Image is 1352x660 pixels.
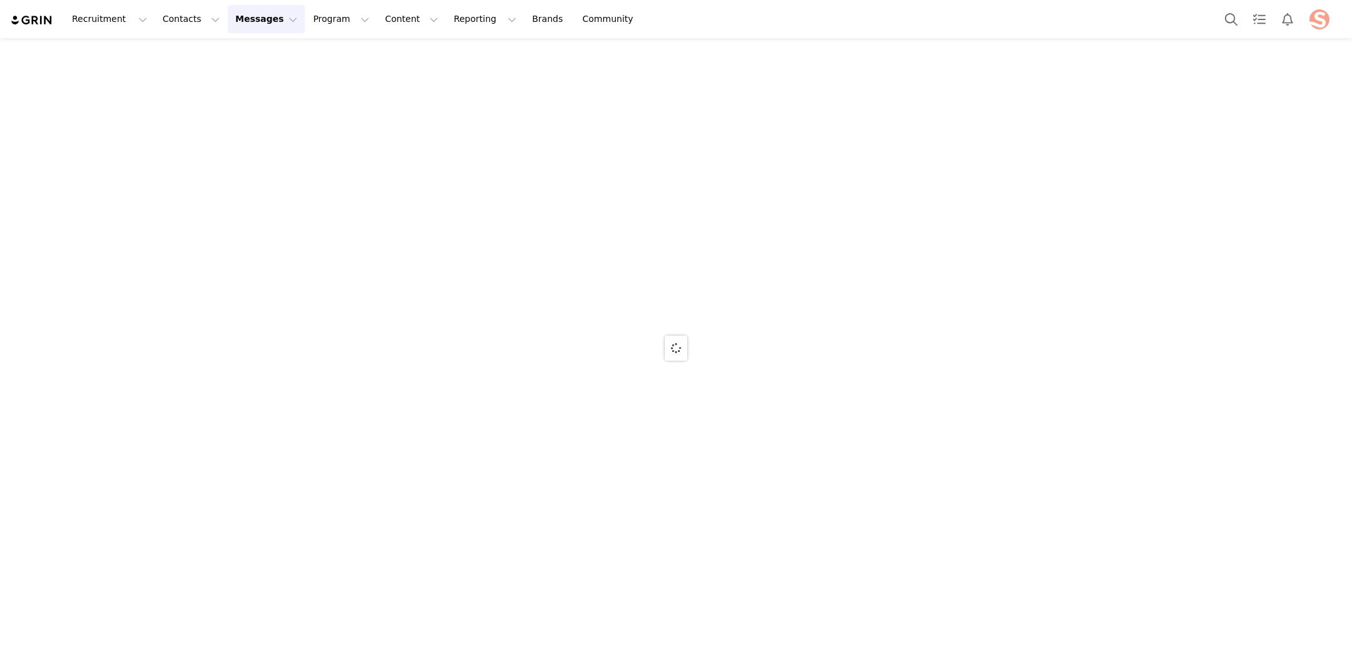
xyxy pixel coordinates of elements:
button: Contacts [155,5,227,33]
button: Search [1217,5,1245,33]
button: Program [305,5,377,33]
a: Community [575,5,647,33]
button: Profile [1302,9,1342,29]
button: Recruitment [64,5,155,33]
a: Tasks [1246,5,1273,33]
button: Notifications [1274,5,1301,33]
img: f99a58a2-e820-49b2-b1c6-889a8229352e.jpeg [1309,9,1329,29]
a: Brands [525,5,574,33]
button: Content [377,5,446,33]
button: Messages [228,5,305,33]
img: grin logo [10,14,54,26]
button: Reporting [446,5,524,33]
